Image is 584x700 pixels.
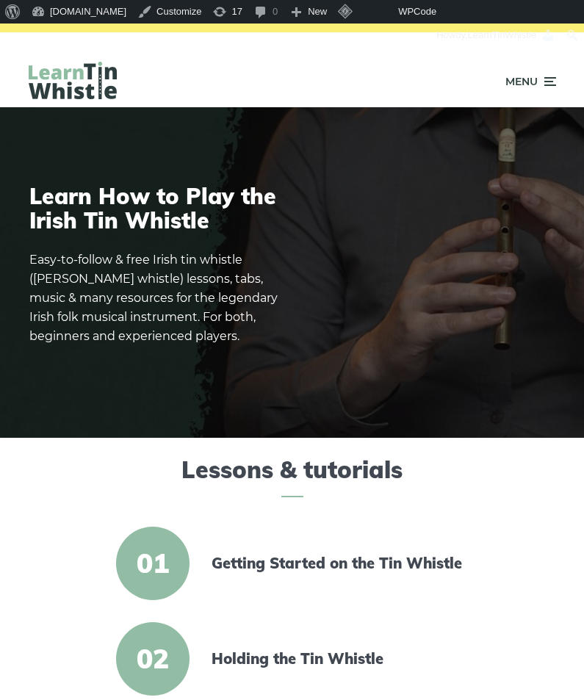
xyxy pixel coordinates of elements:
[29,250,286,346] p: Easy-to-follow & free Irish tin whistle ([PERSON_NAME] whistle) lessons, tabs, music & many resou...
[431,24,561,47] a: Howdy,
[212,650,464,668] a: Holding the Tin Whistle
[116,622,190,696] span: 02
[505,63,538,100] span: Menu
[29,184,286,233] h1: Learn How to Play the Irish Tin Whistle
[116,527,190,600] span: 01
[468,29,536,40] span: LearnTinWhistle
[212,555,464,572] a: Getting Started on the Tin Whistle
[29,455,556,497] h2: Lessons & tutorials
[29,62,117,99] img: LearnTinWhistle.com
